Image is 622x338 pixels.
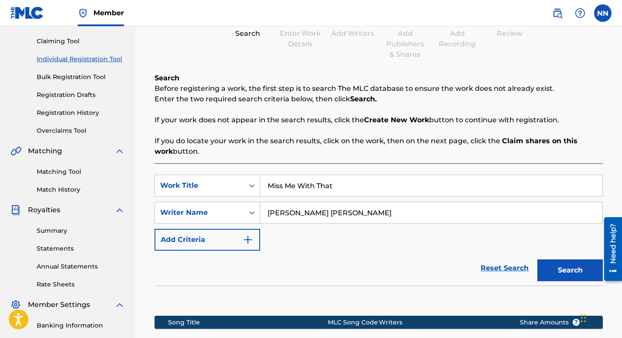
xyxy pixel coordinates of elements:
[37,37,125,46] a: Claiming Tool
[37,72,125,82] a: Bulk Registration Tool
[37,262,125,271] a: Annual Statements
[155,115,603,125] p: If your work does not appear in the search results, click the button to continue with registration.
[331,28,375,39] div: Add Writers
[594,4,612,22] div: User Menu
[598,214,622,284] iframe: Resource Center
[37,244,125,253] a: Statements
[155,83,603,94] p: Before registering a work, the first step is to search The MLC database to ensure the work does n...
[93,8,124,18] span: Member
[520,318,580,327] span: Share Amounts
[383,28,427,60] div: Add Publishers & Shares
[78,8,88,18] img: Top Rightsholder
[155,94,603,104] p: Enter the two required search criteria below, then click
[155,229,260,251] button: Add Criteria
[581,305,586,331] div: Drag
[476,259,533,278] a: Reset Search
[10,300,21,310] img: Member Settings
[226,28,270,39] div: Search
[10,205,21,215] img: Royalties
[488,28,532,39] div: Review
[537,259,603,281] button: Search
[552,8,563,18] img: search
[571,4,589,22] div: Help
[114,146,125,156] img: expand
[155,136,603,157] p: If you do locate your work in the search results, click on the work, then on the next page, click...
[278,28,322,49] div: Enter Work Details
[28,146,62,156] span: Matching
[168,318,328,327] div: Song Title
[10,7,44,19] img: MLC Logo
[37,185,125,194] a: Match History
[578,296,622,338] iframe: Chat Widget
[114,205,125,215] img: expand
[328,318,379,327] div: MLC Song Code
[573,319,580,326] span: ?
[37,167,125,176] a: Matching Tool
[28,205,60,215] span: Royalties
[37,90,125,100] a: Registration Drafts
[28,300,90,310] span: Member Settings
[37,108,125,117] a: Registration History
[575,8,585,18] img: help
[243,235,253,245] img: 9d2ae6d4665cec9f34b9.svg
[379,318,507,327] div: Writers
[37,126,125,135] a: Overclaims Tool
[350,95,377,103] strong: Search.
[436,28,479,49] div: Add Recording
[364,116,429,124] strong: Create New Work
[549,4,566,22] a: Public Search
[155,175,603,286] form: Search Form
[37,55,125,64] a: Individual Registration Tool
[37,280,125,289] a: Rate Sheets
[37,321,125,330] a: Banking Information
[160,207,239,218] div: Writer Name
[37,226,125,235] a: Summary
[114,300,125,310] img: expand
[160,180,239,191] div: Work Title
[155,74,179,82] b: Search
[10,146,21,156] img: Matching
